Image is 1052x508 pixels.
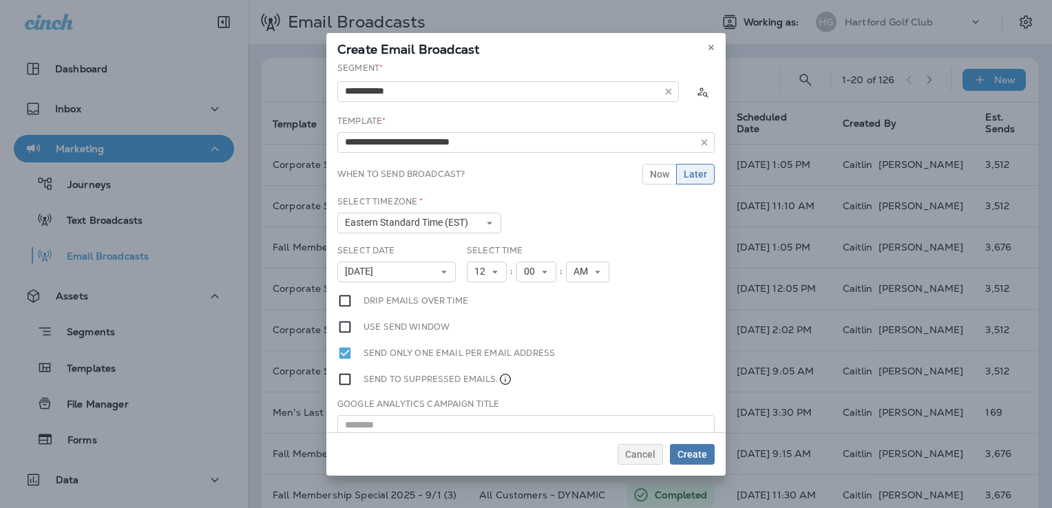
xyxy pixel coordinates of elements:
button: Create [670,444,715,465]
label: Use send window [364,319,450,335]
div: : [556,262,566,282]
button: Later [676,164,715,184]
span: Now [650,169,669,179]
button: Calculate the estimated number of emails to be sent based on selected segment. (This could take a... [690,79,715,104]
label: Select Timezone [337,196,423,207]
button: 12 [467,262,507,282]
label: Template [337,116,386,127]
button: 00 [516,262,556,282]
label: Select Date [337,245,395,256]
label: Select Time [467,245,523,256]
label: Segment [337,63,383,74]
button: [DATE] [337,262,456,282]
span: 12 [474,266,491,277]
button: Eastern Standard Time (EST) [337,213,501,233]
label: Drip emails over time [364,293,468,308]
label: Send only one email per email address [364,346,555,361]
span: 00 [524,266,540,277]
span: Later [684,169,707,179]
span: Eastern Standard Time (EST) [345,217,474,229]
button: AM [566,262,609,282]
div: : [507,262,516,282]
label: Send to suppressed emails. [364,372,512,387]
button: Now [642,164,677,184]
span: AM [574,266,593,277]
span: Cancel [625,449,655,459]
label: Google Analytics Campaign Title [337,399,499,410]
div: Create Email Broadcast [326,33,726,62]
span: [DATE] [345,266,379,277]
label: When to send broadcast? [337,169,465,180]
button: Cancel [618,444,663,465]
span: Create [677,449,707,459]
